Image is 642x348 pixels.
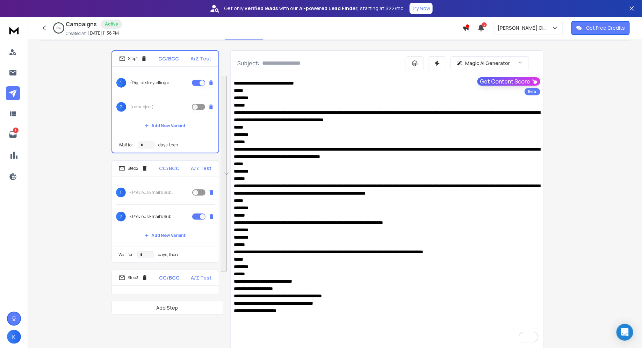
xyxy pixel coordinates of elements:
button: Magic AI Generator [450,56,529,70]
p: Get only with our starting at $22/mo [224,5,404,12]
p: A/Z Test [191,274,212,281]
span: 1 [116,188,126,197]
p: 1 [13,128,19,133]
button: Add New Variant [139,229,192,242]
li: Step1CC/BCCA/Z Test1{Digital storytelling at {{companyName}}| Are you the right contact at {{comp... [111,50,219,153]
button: Add Step [111,301,223,315]
p: <Previous Email's Subject> [130,214,175,219]
a: 1 [6,128,20,142]
button: Try Now [410,3,433,14]
strong: verified leads [245,5,278,12]
p: CC/BCC [159,55,179,62]
p: CC/BCC [159,165,180,172]
li: Step2CC/BCCA/Z Test1<Previous Email's Subject>2<Previous Email's Subject>Add New VariantWait ford... [111,160,219,263]
p: (no subject) [130,104,154,110]
p: Wait for [119,252,133,258]
textarea: To enrich screen reader interactions, please activate Accessibility in Grammarly extension settings [231,76,543,347]
p: A/Z Test [191,55,211,62]
button: Add New Variant [139,119,192,133]
p: [DATE] 11:38 PM [88,30,119,36]
button: Get Content Score [477,77,540,86]
p: <Previous Email's Subject> [116,290,215,310]
span: 2 [116,102,126,112]
img: logo [7,24,21,37]
button: K [7,330,21,344]
li: Step3CC/BCCA/Z Test<Previous Email's Subject>Add New Variant [111,270,219,328]
p: [PERSON_NAME] Global [498,24,552,31]
div: Open Intercom Messenger [616,324,633,341]
p: Subject: [238,59,260,67]
h1: Campaigns [66,20,97,28]
p: 0 % [57,26,61,30]
div: Step 3 [119,275,148,281]
div: Step 2 [119,165,148,172]
span: 2 [482,22,487,27]
p: Try Now [412,5,431,12]
div: Step 1 [119,56,147,62]
p: Magic AI Generator [466,60,510,67]
p: Get Free Credits [586,24,625,31]
span: 1 [116,78,126,88]
div: Active [101,20,122,29]
div: Beta [525,88,540,95]
button: Get Free Credits [571,21,630,35]
p: CC/BCC [159,274,180,281]
p: days, then [159,142,179,148]
p: Wait for [119,142,134,148]
p: <Previous Email's Subject> [130,190,175,195]
p: A/Z Test [191,165,212,172]
p: days, then [158,252,178,258]
p: Created At: [66,31,87,36]
strong: AI-powered Lead Finder, [300,5,359,12]
span: 2 [116,212,126,222]
p: {Digital storytelling at {{companyName}}| Are you the right contact at {{companyName}}?} [130,80,175,86]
